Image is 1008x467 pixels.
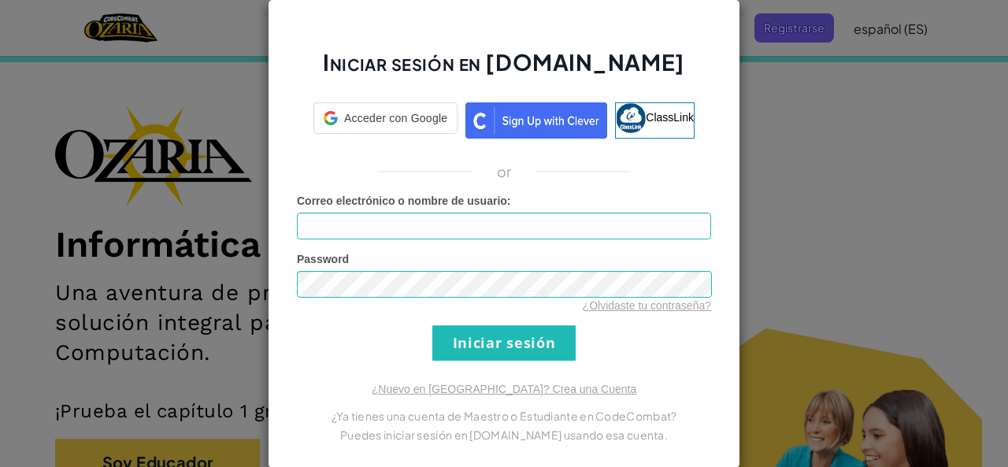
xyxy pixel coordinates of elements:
p: Puedes iniciar sesión en [DOMAIN_NAME] usando esa cuenta. [297,425,711,444]
p: or [497,162,512,181]
a: ¿Nuevo en [GEOGRAPHIC_DATA]? Crea una Cuenta [372,383,636,395]
label: : [297,193,511,209]
span: ClassLink [646,110,694,123]
a: Acceder con Google [313,102,458,139]
h2: Iniciar sesión en [DOMAIN_NAME] [297,47,711,93]
a: ¿Olvidaste tu contraseña? [583,299,711,312]
input: Iniciar sesión [432,325,576,361]
span: Correo electrónico o nombre de usuario [297,195,507,207]
img: classlink-logo-small.png [616,103,646,133]
span: Password [297,253,349,265]
img: clever_sso_button@2x.png [465,102,607,139]
span: Acceder con Google [344,110,447,126]
p: ¿Ya tienes una cuenta de Maestro o Estudiante en CodeCombat? [297,406,711,425]
div: Acceder con Google [313,102,458,134]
